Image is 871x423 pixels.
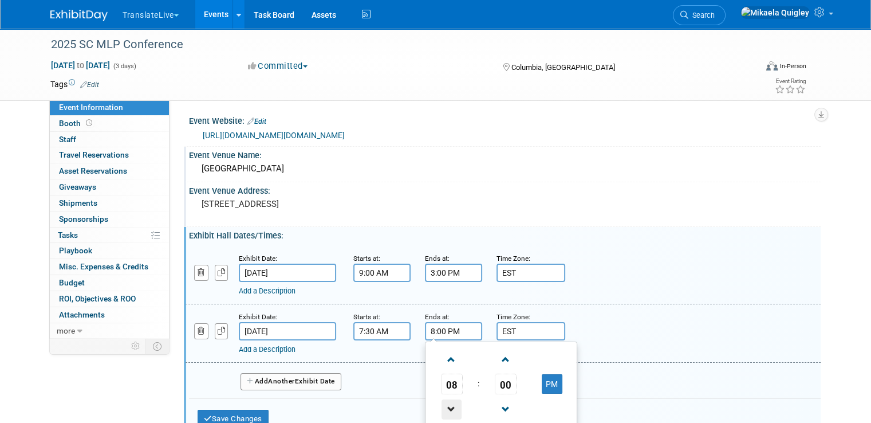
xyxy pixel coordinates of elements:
[673,5,726,25] a: Search
[495,344,517,374] a: Increment Minute
[189,112,821,127] div: Event Website:
[59,310,105,319] span: Attachments
[50,243,169,258] a: Playbook
[695,60,806,77] div: Event Format
[57,326,75,335] span: more
[688,11,715,19] span: Search
[75,61,86,70] span: to
[80,81,99,89] a: Edit
[353,254,380,263] small: Starts at:
[59,246,92,255] span: Playbook
[496,254,530,263] small: Time Zone:
[59,214,108,224] span: Sponsorships
[84,119,94,127] span: Booth not reserved yet
[50,179,169,195] a: Giveaways
[50,211,169,227] a: Sponsorships
[441,344,463,374] a: Increment Hour
[50,100,169,115] a: Event Information
[353,264,411,282] input: Start Time
[247,117,266,126] a: Edit
[50,195,169,211] a: Shipments
[775,79,806,84] div: Event Rating
[203,131,345,140] a: [URL][DOMAIN_NAME][DOMAIN_NAME]
[59,135,76,144] span: Staff
[50,259,169,275] a: Misc. Expenses & Credits
[50,323,169,339] a: more
[496,322,565,340] input: Time Zone
[198,160,812,178] div: [GEOGRAPHIC_DATA]
[59,198,97,207] span: Shipments
[112,62,136,70] span: (3 days)
[50,10,108,21] img: ExhibitDay
[425,254,450,263] small: Ends at:
[766,61,778,70] img: Format-Inperson.png
[244,60,312,72] button: Committed
[126,339,146,354] td: Personalize Event Tab Strip
[50,132,169,147] a: Staff
[58,230,78,240] span: Tasks
[59,182,96,191] span: Giveaways
[50,291,169,307] a: ROI, Objectives & ROO
[425,322,482,340] input: End Time
[425,313,450,321] small: Ends at:
[239,345,295,354] a: Add a Description
[495,374,517,394] span: Pick Minute
[59,294,136,303] span: ROI, Objectives & ROO
[353,313,380,321] small: Starts at:
[59,150,129,159] span: Travel Reservations
[189,147,821,161] div: Event Venue Name:
[239,264,336,282] input: Date
[59,103,123,112] span: Event Information
[353,322,411,340] input: Start Time
[50,147,169,163] a: Travel Reservations
[59,262,148,271] span: Misc. Expenses & Credits
[542,374,562,394] button: PM
[146,339,170,354] td: Toggle Event Tabs
[50,116,169,131] a: Booth
[511,63,615,72] span: Columbia, [GEOGRAPHIC_DATA]
[740,6,810,19] img: Mikaela Quigley
[50,163,169,179] a: Asset Reservations
[425,264,482,282] input: End Time
[239,313,277,321] small: Exhibit Date:
[239,287,295,295] a: Add a Description
[241,373,341,390] button: AddAnotherExhibit Date
[59,166,127,175] span: Asset Reservations
[189,227,821,241] div: Exhibit Hall Dates/Times:
[50,228,169,243] a: Tasks
[47,34,742,55] div: 2025 SC MLP Conference
[239,322,336,340] input: Date
[189,182,821,197] div: Event Venue Address:
[50,79,99,90] td: Tags
[50,307,169,323] a: Attachments
[50,275,169,291] a: Budget
[268,377,295,385] span: Another
[496,313,530,321] small: Time Zone:
[441,374,463,394] span: Pick Hour
[59,119,94,128] span: Booth
[239,254,277,263] small: Exhibit Date:
[779,62,806,70] div: In-Person
[475,374,482,394] td: :
[59,278,85,287] span: Budget
[202,199,440,209] pre: [STREET_ADDRESS]
[496,264,565,282] input: Time Zone
[50,60,111,70] span: [DATE] [DATE]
